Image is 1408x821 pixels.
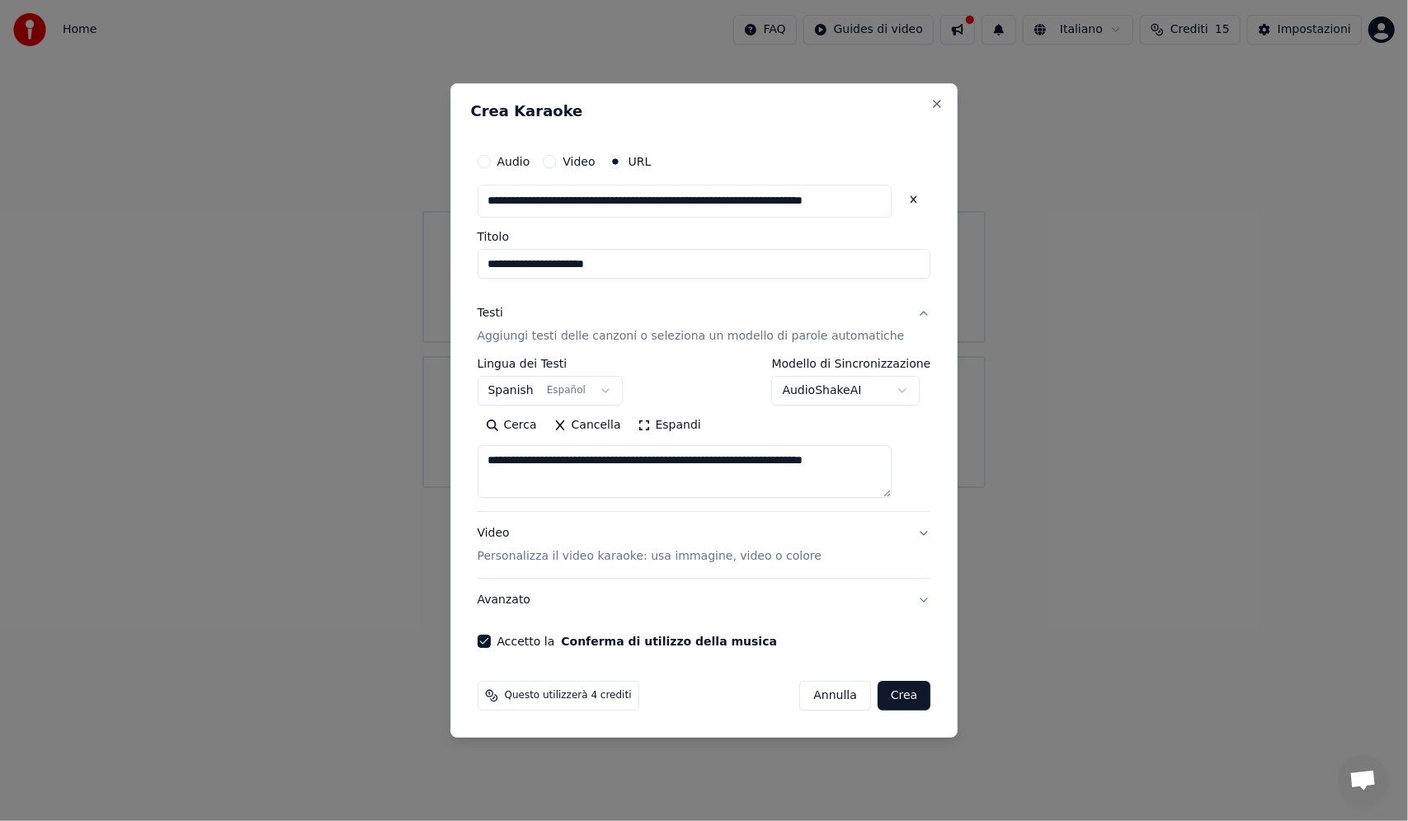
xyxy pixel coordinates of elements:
button: Crea [878,681,930,711]
span: Questo utilizzerà 4 crediti [505,689,632,702]
div: Video [478,525,822,565]
div: Testi [478,305,503,321]
button: Cerca [478,412,545,439]
button: Annulla [799,681,871,711]
label: Modello di Sincronizzazione [772,358,931,369]
button: TestiAggiungi testi delle canzoni o seleziona un modello di parole automatiche [478,292,931,358]
label: Video [563,156,595,167]
button: Avanzato [478,579,931,622]
label: URL [629,156,652,167]
button: Accetto la [561,636,777,647]
p: Aggiungi testi delle canzoni o seleziona un modello di parole automatiche [478,328,905,345]
div: TestiAggiungi testi delle canzoni o seleziona un modello di parole automatiche [478,358,931,511]
label: Titolo [478,231,931,242]
label: Lingua dei Testi [478,358,623,369]
p: Personalizza il video karaoke: usa immagine, video o colore [478,548,822,565]
label: Accetto la [497,636,777,647]
h2: Crea Karaoke [471,104,938,119]
button: VideoPersonalizza il video karaoke: usa immagine, video o colore [478,512,931,578]
button: Espandi [629,412,709,439]
button: Cancella [545,412,629,439]
label: Audio [497,156,530,167]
